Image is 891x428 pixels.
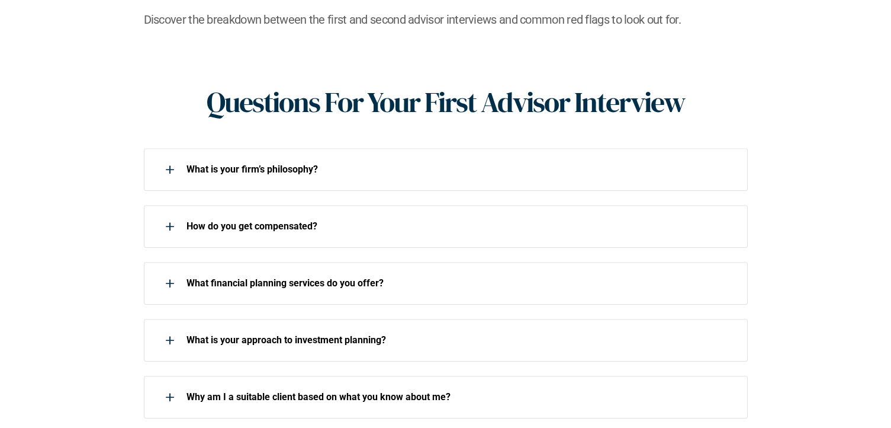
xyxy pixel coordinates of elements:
p: What is your approach to investment planning? [186,334,732,346]
p: How do you get compensated? [186,221,732,232]
h1: Questions For Your First Advisor Interview [207,85,684,120]
p: What is your firm’s philosophy? [186,164,732,175]
p: Why am I a suitable client based on what you know about me? [186,391,732,403]
p: What financial planning services do you offer? [186,277,732,289]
